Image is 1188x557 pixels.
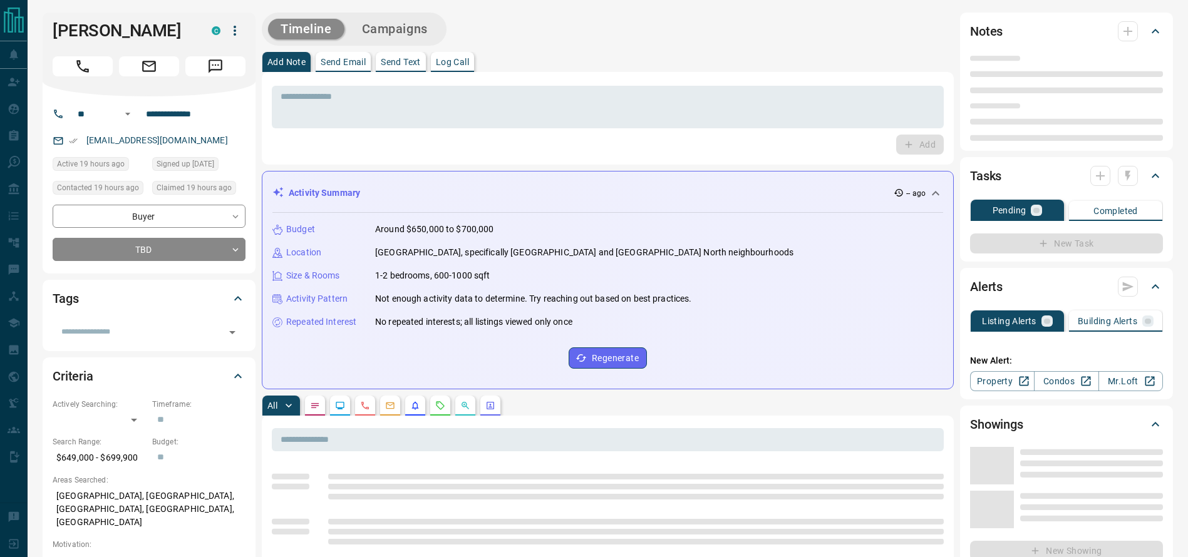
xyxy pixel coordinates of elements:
[286,269,340,282] p: Size & Rooms
[53,486,245,533] p: [GEOGRAPHIC_DATA], [GEOGRAPHIC_DATA], [GEOGRAPHIC_DATA], [GEOGRAPHIC_DATA], [GEOGRAPHIC_DATA]
[410,401,420,411] svg: Listing Alerts
[321,58,366,66] p: Send Email
[569,347,647,369] button: Regenerate
[982,317,1036,325] p: Listing Alerts
[485,401,495,411] svg: Agent Actions
[119,56,179,76] span: Email
[970,161,1163,191] div: Tasks
[375,315,572,329] p: No repeated interests; all listings viewed only once
[53,447,146,468] p: $649,000 - $699,900
[53,474,245,486] p: Areas Searched:
[1078,317,1137,325] p: Building Alerts
[970,277,1003,297] h2: Alerts
[1093,207,1138,215] p: Completed
[152,399,245,410] p: Timeframe:
[86,135,228,145] a: [EMAIL_ADDRESS][DOMAIN_NAME]
[375,246,793,259] p: [GEOGRAPHIC_DATA], specifically [GEOGRAPHIC_DATA] and [GEOGRAPHIC_DATA] North neighbourhoods
[460,401,470,411] svg: Opportunities
[993,206,1026,215] p: Pending
[57,181,139,194] span: Contacted 19 hours ago
[381,58,421,66] p: Send Text
[310,401,320,411] svg: Notes
[349,19,440,39] button: Campaigns
[57,158,125,170] span: Active 19 hours ago
[53,238,245,261] div: TBD
[436,58,469,66] p: Log Call
[375,223,494,236] p: Around $650,000 to $700,000
[53,289,78,309] h2: Tags
[970,409,1163,439] div: Showings
[970,354,1163,367] p: New Alert:
[212,26,220,35] div: condos.ca
[53,157,146,175] div: Thu Sep 11 2025
[53,21,193,41] h1: [PERSON_NAME]
[152,181,245,198] div: Thu Sep 11 2025
[335,401,345,411] svg: Lead Browsing Activity
[385,401,395,411] svg: Emails
[53,361,245,391] div: Criteria
[53,539,245,550] p: Motivation:
[286,223,315,236] p: Budget
[69,136,78,145] svg: Email Verified
[1098,371,1163,391] a: Mr.Loft
[435,401,445,411] svg: Requests
[185,56,245,76] span: Message
[53,56,113,76] span: Call
[53,366,93,386] h2: Criteria
[360,401,370,411] svg: Calls
[375,292,692,305] p: Not enough activity data to determine. Try reaching out based on best practices.
[286,315,356,329] p: Repeated Interest
[267,58,306,66] p: Add Note
[970,21,1003,41] h2: Notes
[286,246,321,259] p: Location
[970,16,1163,46] div: Notes
[289,187,360,200] p: Activity Summary
[970,166,1001,186] h2: Tasks
[224,324,241,341] button: Open
[53,436,146,447] p: Search Range:
[970,414,1023,434] h2: Showings
[1034,371,1098,391] a: Condos
[53,399,146,410] p: Actively Searching:
[152,157,245,175] div: Wed Feb 15 2023
[272,181,943,205] div: Activity Summary-- ago
[53,181,146,198] div: Thu Sep 11 2025
[157,158,214,170] span: Signed up [DATE]
[375,269,490,282] p: 1-2 bedrooms, 600-1000 sqft
[906,188,926,199] p: -- ago
[286,292,348,305] p: Activity Pattern
[152,436,245,447] p: Budget:
[120,106,135,121] button: Open
[970,371,1035,391] a: Property
[157,181,232,194] span: Claimed 19 hours ago
[53,284,245,314] div: Tags
[970,272,1163,302] div: Alerts
[267,401,277,410] p: All
[53,205,245,228] div: Buyer
[268,19,344,39] button: Timeline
